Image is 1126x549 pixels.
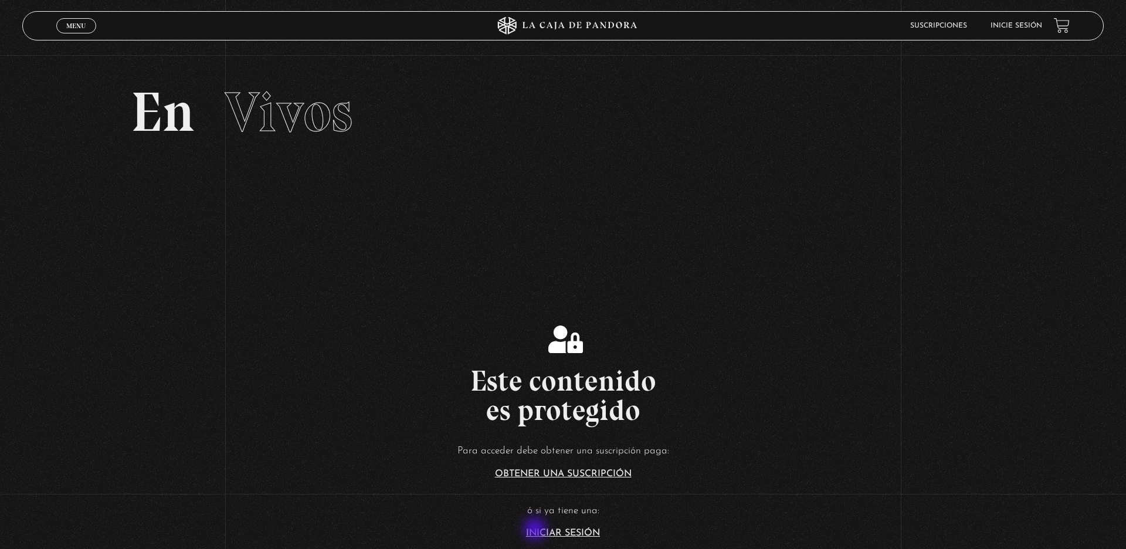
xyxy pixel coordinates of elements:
span: Cerrar [63,32,90,40]
a: Iniciar Sesión [526,528,600,538]
span: Vivos [225,79,352,145]
a: Suscripciones [910,22,967,29]
h2: En [131,84,996,140]
a: Inicie sesión [991,22,1042,29]
a: View your shopping cart [1054,18,1070,33]
span: Menu [66,22,86,29]
a: Obtener una suscripción [495,469,632,479]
